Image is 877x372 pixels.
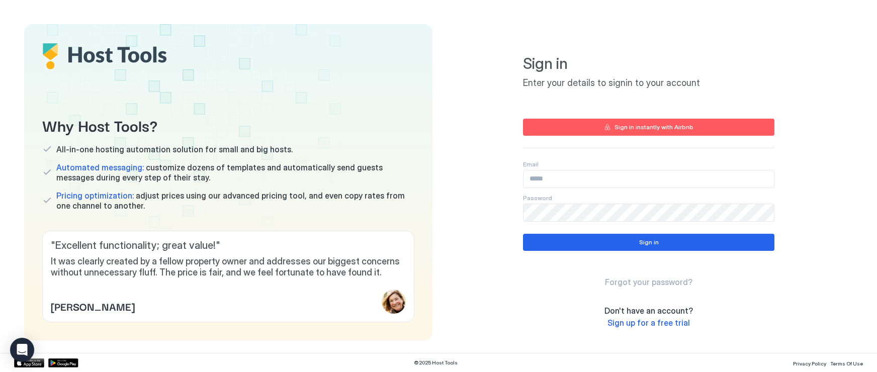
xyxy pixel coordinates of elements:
[42,114,414,136] span: Why Host Tools?
[523,194,552,202] span: Password
[51,239,406,252] span: " Excellent functionality; great value! "
[56,162,144,172] span: Automated messaging:
[604,306,693,316] span: Don't have an account?
[51,299,135,314] span: [PERSON_NAME]
[523,160,539,168] span: Email
[830,360,863,366] span: Terms Of Use
[607,318,690,328] a: Sign up for a free trial
[615,123,693,132] div: Sign in instantly with Airbnb
[414,359,458,366] span: © 2025 Host Tools
[10,338,34,362] div: Open Intercom Messenger
[56,191,134,201] span: Pricing optimization:
[14,358,44,367] a: App Store
[523,204,774,221] input: Input Field
[605,277,692,288] a: Forgot your password?
[523,119,774,136] button: Sign in instantly with Airbnb
[605,277,692,287] span: Forgot your password?
[523,54,774,73] span: Sign in
[523,77,774,89] span: Enter your details to signin to your account
[56,191,414,211] span: adjust prices using our advanced pricing tool, and even copy rates from one channel to another.
[56,144,293,154] span: All-in-one hosting automation solution for small and big hosts.
[523,234,774,251] button: Sign in
[523,170,774,188] input: Input Field
[51,256,406,278] span: It was clearly created by a fellow property owner and addresses our biggest concerns without unne...
[639,238,659,247] div: Sign in
[607,318,690,328] span: Sign up for a free trial
[382,290,406,314] div: profile
[793,360,826,366] span: Privacy Policy
[56,162,414,182] span: customize dozens of templates and automatically send guests messages during every step of their s...
[830,357,863,368] a: Terms Of Use
[793,357,826,368] a: Privacy Policy
[48,358,78,367] a: Google Play Store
